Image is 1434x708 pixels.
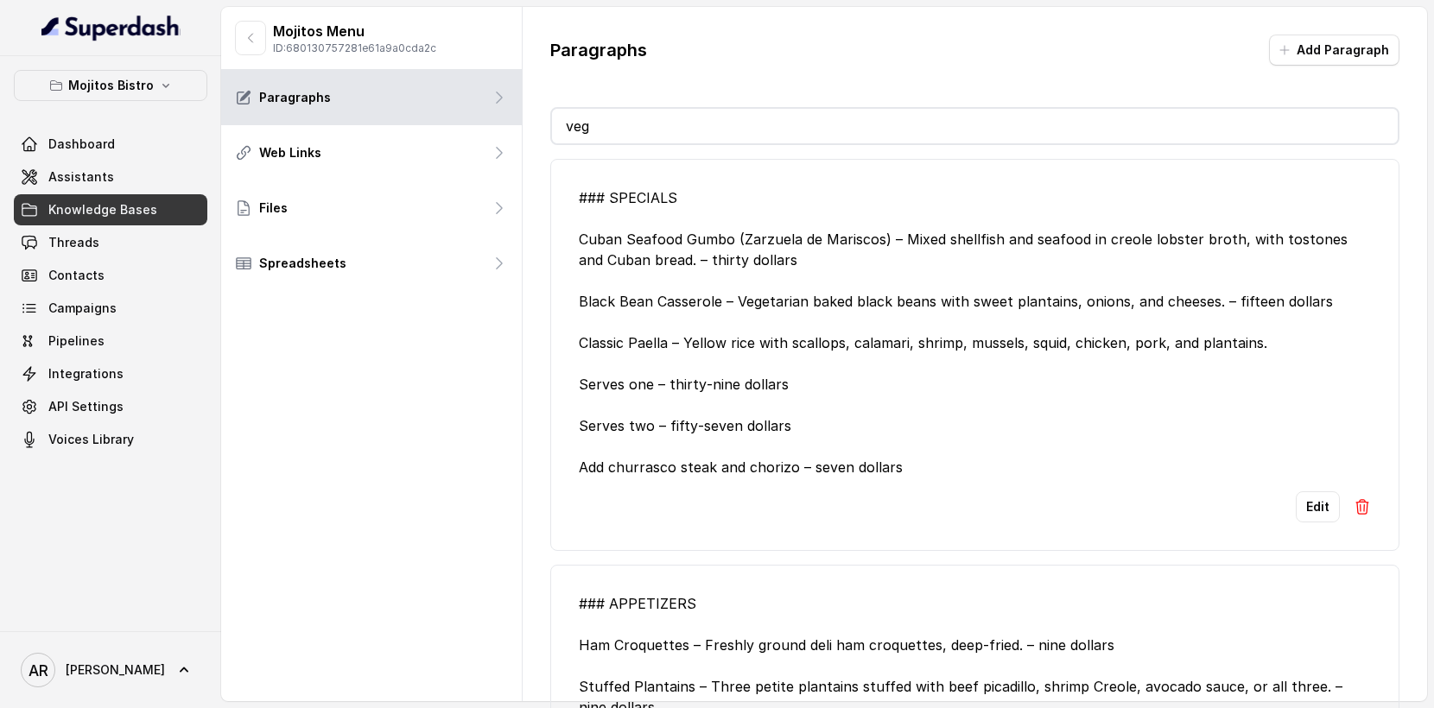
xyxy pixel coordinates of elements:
[48,398,124,415] span: API Settings
[14,646,207,694] a: [PERSON_NAME]
[14,129,207,160] a: Dashboard
[14,391,207,422] a: API Settings
[48,300,117,317] span: Campaigns
[14,70,207,101] button: Mojitos Bistro
[14,227,207,258] a: Threads
[1354,498,1371,515] img: Delete
[48,267,105,284] span: Contacts
[14,424,207,455] a: Voices Library
[48,332,105,350] span: Pipelines
[66,661,165,679] span: [PERSON_NAME]
[68,75,154,96] p: Mojitos Bistro
[48,365,124,382] span: Integrations
[1296,491,1340,522] button: Edit
[259,144,321,161] p: Web Links
[48,168,114,186] span: Assistants
[48,431,134,448] span: Voices Library
[259,199,288,217] p: Files
[14,260,207,291] a: Contacts
[29,661,48,680] text: AR
[14,326,207,357] a: Pipelines
[41,14,181,41] img: light.svg
[14,194,207,225] a: Knowledge Bases
[259,89,331,106] p: Paragraphs
[48,201,157,218] span: Knowledge Bases
[273,21,436,41] p: Mojitos Menu
[48,136,115,153] span: Dashboard
[552,109,1398,143] input: Search for the exact phrases you have in your documents
[1269,35,1399,66] button: Add Paragraph
[14,293,207,324] a: Campaigns
[259,255,346,272] p: Spreadsheets
[273,41,436,55] p: ID: 680130757281e61a9a0cda2c
[14,358,207,389] a: Integrations
[48,234,99,251] span: Threads
[579,187,1371,477] div: ### SPECIALS Cuban Seafood Gumbo (Zarzuela de Mariscos) – Mixed shellfish and seafood in creole l...
[550,38,647,62] p: Paragraphs
[14,161,207,193] a: Assistants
